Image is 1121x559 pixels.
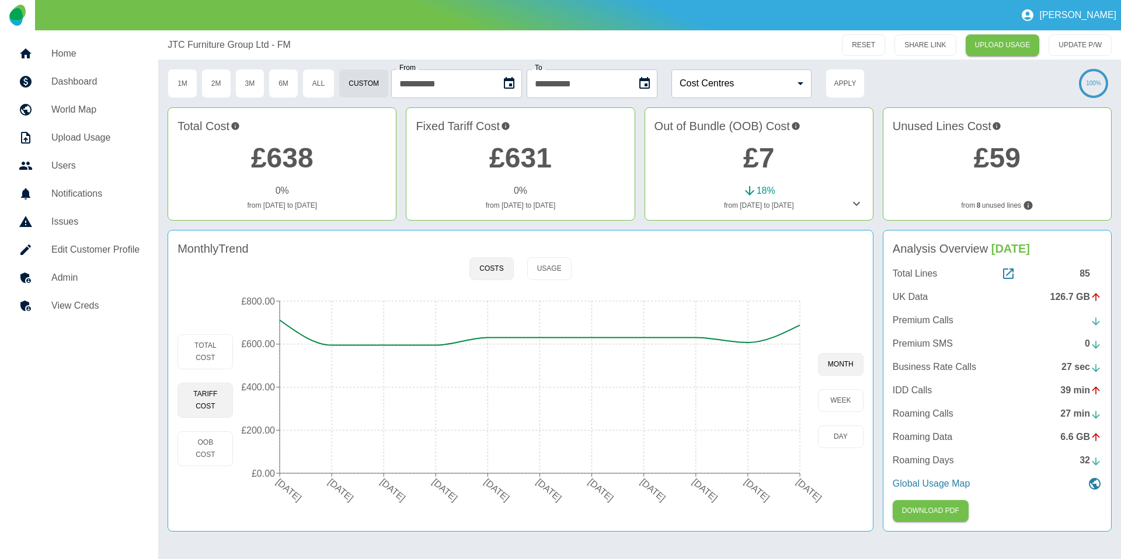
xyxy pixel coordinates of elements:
[893,337,1102,351] a: Premium SMS0
[9,236,149,264] a: Edit Customer Profile
[9,40,149,68] a: Home
[242,296,276,306] tspan: £800.00
[51,103,140,117] h5: World Map
[501,117,510,135] svg: This is your recurring contracted cost
[51,243,140,257] h5: Edit Customer Profile
[535,64,542,71] label: To
[378,477,408,503] tspan: [DATE]
[399,64,416,71] label: From
[242,339,276,349] tspan: £600.00
[535,477,564,503] tspan: [DATE]
[431,477,460,503] tspan: [DATE]
[893,360,976,374] p: Business Rate Calls
[893,267,938,281] p: Total Lines
[966,34,1040,56] a: UPLOAD USAGE
[992,117,1001,135] svg: Potential saving if surplus lines removed at contract renewal
[893,313,953,327] p: Premium Calls
[469,257,513,280] button: Costs
[791,117,800,135] svg: Costs outside of your fixed tariff
[893,313,1102,327] a: Premium Calls
[177,200,387,211] p: from [DATE] to [DATE]
[893,500,969,522] button: Click here to download the most recent invoice. If the current month’s invoice is unavailable, th...
[818,389,864,412] button: week
[893,200,1102,211] p: from unused lines
[168,69,197,98] button: 1M
[51,187,140,201] h5: Notifications
[514,184,527,198] p: 0 %
[51,271,140,285] h5: Admin
[894,34,956,56] button: SHARE LINK
[893,290,928,304] p: UK Data
[9,96,149,124] a: World Map
[302,69,335,98] button: All
[757,184,775,198] p: 18 %
[489,142,552,173] a: £631
[51,159,140,173] h5: Users
[9,124,149,152] a: Upload Usage
[893,117,1102,135] h4: Unused Lines Cost
[1080,267,1102,281] div: 85
[893,430,1102,444] a: Roaming Data6.6 GB
[177,334,233,369] button: Total Cost
[893,453,954,467] p: Roaming Days
[168,38,291,52] a: JTC Furniture Group Ltd - FM
[893,290,1102,304] a: UK Data126.7 GB
[242,425,276,435] tspan: £200.00
[974,142,1021,173] a: £59
[497,72,521,95] button: Choose date, selected date is 6 Jun 2025
[51,75,140,89] h5: Dashboard
[893,360,1102,374] a: Business Rate Calls27 sec
[587,477,616,503] tspan: [DATE]
[276,184,289,198] p: 0 %
[416,200,625,211] p: from [DATE] to [DATE]
[893,240,1102,257] h4: Analysis Overview
[177,117,387,135] h4: Total Cost
[639,477,668,503] tspan: [DATE]
[842,34,885,56] button: RESET
[818,425,864,448] button: day
[893,407,1102,421] a: Roaming Calls27 min
[743,142,774,173] a: £7
[655,117,864,135] h4: Out of Bundle (OOB) Cost
[1086,80,1101,86] text: 100%
[893,337,953,351] p: Premium SMS
[9,264,149,292] a: Admin
[231,117,240,135] svg: This is the total charges incurred from 06/06/2025 to 05/07/2025
[1050,290,1102,304] div: 126.7 GB
[893,453,1102,467] a: Roaming Days32
[274,477,304,503] tspan: [DATE]
[252,469,275,478] tspan: £0.00
[527,257,572,280] button: Usage
[177,383,233,418] button: Tariff Cost
[1039,10,1116,20] p: [PERSON_NAME]
[893,477,1102,491] a: Global Usage Map
[339,69,389,98] button: Custom
[1061,360,1102,374] div: 27 sec
[51,215,140,229] h5: Issues
[9,5,25,26] img: Logo
[483,477,512,503] tspan: [DATE]
[9,208,149,236] a: Issues
[9,152,149,180] a: Users
[1060,430,1102,444] div: 6.6 GB
[51,47,140,61] h5: Home
[269,69,298,98] button: 6M
[1023,200,1033,211] svg: Lines not used during your chosen timeframe. If multiple months selected only lines never used co...
[51,131,140,145] h5: Upload Usage
[826,69,865,98] button: Apply
[177,431,233,466] button: OOB Cost
[691,477,720,503] tspan: [DATE]
[893,383,1102,397] a: IDD Calls39 min
[991,242,1030,255] span: [DATE]
[242,382,276,392] tspan: £400.00
[893,383,932,397] p: IDD Calls
[201,69,231,98] button: 2M
[177,240,249,257] h4: Monthly Trend
[1085,337,1102,351] div: 0
[893,407,953,421] p: Roaming Calls
[633,72,656,95] button: Choose date, selected date is 5 Jul 2025
[416,117,625,135] h4: Fixed Tariff Cost
[1016,4,1121,27] button: [PERSON_NAME]
[9,292,149,320] a: View Creds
